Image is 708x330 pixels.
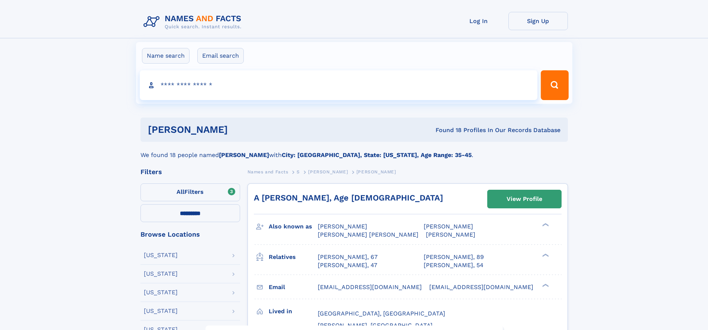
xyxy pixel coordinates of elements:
[197,48,244,64] label: Email search
[540,283,549,288] div: ❯
[144,308,178,314] div: [US_STATE]
[318,253,378,261] a: [PERSON_NAME], 67
[140,142,568,160] div: We found 18 people named with .
[540,222,549,227] div: ❯
[541,70,568,100] button: Search Button
[424,253,484,261] a: [PERSON_NAME], 89
[148,125,332,134] h1: [PERSON_NAME]
[426,231,475,238] span: [PERSON_NAME]
[332,126,560,134] div: Found 18 Profiles In Our Records Database
[269,305,318,318] h3: Lived in
[507,190,542,208] div: View Profile
[318,310,445,317] span: [GEOGRAPHIC_DATA], [GEOGRAPHIC_DATA]
[356,169,396,174] span: [PERSON_NAME]
[140,183,240,201] label: Filters
[140,70,538,100] input: search input
[318,283,422,291] span: [EMAIL_ADDRESS][DOMAIN_NAME]
[297,169,300,174] span: S
[140,169,240,175] div: Filters
[269,220,318,233] h3: Also known as
[424,261,484,269] a: [PERSON_NAME], 54
[424,223,473,230] span: [PERSON_NAME]
[177,188,184,195] span: All
[318,223,367,230] span: [PERSON_NAME]
[248,167,288,176] a: Names and Facts
[142,48,190,64] label: Name search
[144,252,178,258] div: [US_STATE]
[318,231,418,238] span: [PERSON_NAME] [PERSON_NAME]
[144,271,178,277] div: [US_STATE]
[269,251,318,263] h3: Relatives
[269,281,318,294] h3: Email
[297,167,300,176] a: S
[318,261,377,269] a: [PERSON_NAME], 47
[318,322,433,329] span: [PERSON_NAME], [GEOGRAPHIC_DATA]
[219,151,269,158] b: [PERSON_NAME]
[449,12,508,30] a: Log In
[282,151,472,158] b: City: [GEOGRAPHIC_DATA], State: [US_STATE], Age Range: 35-45
[508,12,568,30] a: Sign Up
[140,12,248,32] img: Logo Names and Facts
[540,253,549,257] div: ❯
[140,231,240,238] div: Browse Locations
[488,190,561,208] a: View Profile
[254,193,443,202] a: A [PERSON_NAME], Age [DEMOGRAPHIC_DATA]
[308,169,348,174] span: [PERSON_NAME]
[308,167,348,176] a: [PERSON_NAME]
[144,289,178,295] div: [US_STATE]
[429,283,533,291] span: [EMAIL_ADDRESS][DOMAIN_NAME]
